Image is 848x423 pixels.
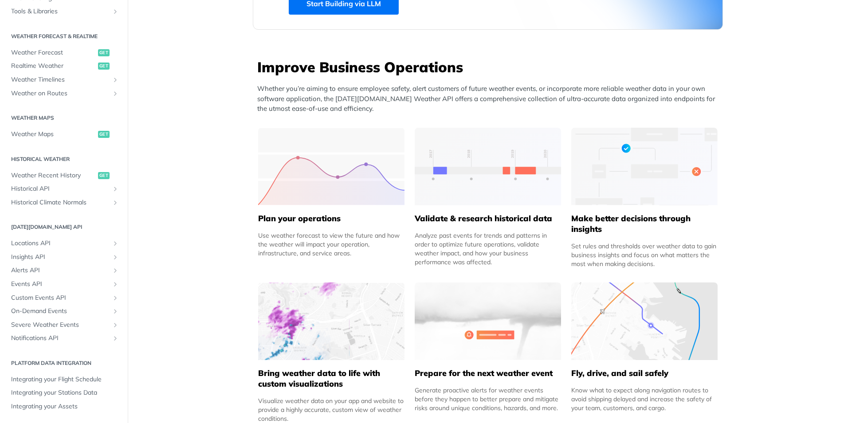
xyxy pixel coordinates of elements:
span: Tools & Libraries [11,7,110,16]
a: Integrating your Flight Schedule [7,373,121,386]
h2: Weather Maps [7,114,121,122]
img: a22d113-group-496-32x.svg [571,128,718,205]
span: get [98,172,110,179]
a: Integrating your Stations Data [7,386,121,399]
a: On-Demand EventsShow subpages for On-Demand Events [7,305,121,318]
a: Weather Recent Historyget [7,169,121,182]
span: get [98,131,110,138]
span: On-Demand Events [11,307,110,316]
div: Know what to expect along navigation routes to avoid shipping delayed and increase the safety of ... [571,386,718,412]
a: Tools & LibrariesShow subpages for Tools & Libraries [7,5,121,18]
a: Notifications APIShow subpages for Notifications API [7,332,121,345]
button: Show subpages for Tools & Libraries [112,8,119,15]
div: Generate proactive alerts for weather events before they happen to better prepare and mitigate ri... [415,386,561,412]
h2: Weather Forecast & realtime [7,32,121,40]
a: Weather Mapsget [7,128,121,141]
button: Show subpages for Locations API [112,240,119,247]
span: Notifications API [11,334,110,343]
button: Show subpages for Notifications API [112,335,119,342]
button: Show subpages for Weather on Routes [112,90,119,97]
span: Integrating your Flight Schedule [11,375,119,384]
span: Weather Timelines [11,75,110,84]
span: Realtime Weather [11,62,96,70]
span: Custom Events API [11,294,110,302]
a: Events APIShow subpages for Events API [7,278,121,291]
a: Weather Forecastget [7,46,121,59]
a: Severe Weather EventsShow subpages for Severe Weather Events [7,318,121,332]
h5: Prepare for the next weather event [415,368,561,379]
span: Weather on Routes [11,89,110,98]
button: Show subpages for On-Demand Events [112,308,119,315]
span: Alerts API [11,266,110,275]
h3: Improve Business Operations [257,57,723,77]
button: Show subpages for Severe Weather Events [112,321,119,329]
a: Historical Climate NormalsShow subpages for Historical Climate Normals [7,196,121,209]
h5: Bring weather data to life with custom visualizations [258,368,404,389]
div: Analyze past events for trends and patterns in order to optimize future operations, validate weat... [415,231,561,266]
h5: Fly, drive, and sail safely [571,368,718,379]
h2: Historical Weather [7,155,121,163]
a: Locations APIShow subpages for Locations API [7,237,121,250]
button: Show subpages for Insights API [112,254,119,261]
img: 13d7ca0-group-496-2.svg [415,128,561,205]
span: get [98,49,110,56]
h2: Platform DATA integration [7,359,121,367]
a: Alerts APIShow subpages for Alerts API [7,264,121,277]
button: Show subpages for Alerts API [112,267,119,274]
a: Historical APIShow subpages for Historical API [7,182,121,196]
div: Use weather forecast to view the future and how the weather will impact your operation, infrastru... [258,231,404,258]
h5: Validate & research historical data [415,213,561,224]
span: get [98,63,110,70]
span: Weather Recent History [11,171,96,180]
div: Set rules and thresholds over weather data to gain business insights and focus on what matters th... [571,242,718,268]
div: Visualize weather data on your app and website to provide a highly accurate, custom view of weath... [258,396,404,423]
img: 39565e8-group-4962x.svg [258,128,404,205]
button: Show subpages for Historical API [112,185,119,192]
a: Integrating your Assets [7,400,121,413]
button: Show subpages for Weather Timelines [112,76,119,83]
h5: Make better decisions through insights [571,213,718,235]
button: Show subpages for Historical Climate Normals [112,199,119,206]
span: Weather Maps [11,130,96,139]
span: Integrating your Assets [11,402,119,411]
span: Events API [11,280,110,289]
span: Severe Weather Events [11,321,110,329]
a: Realtime Weatherget [7,59,121,73]
img: 4463876-group-4982x.svg [258,282,404,360]
h5: Plan your operations [258,213,404,224]
a: Weather on RoutesShow subpages for Weather on Routes [7,87,121,100]
p: Whether you’re aiming to ensure employee safety, alert customers of future weather events, or inc... [257,84,723,114]
a: Weather TimelinesShow subpages for Weather Timelines [7,73,121,86]
span: Locations API [11,239,110,248]
h2: [DATE][DOMAIN_NAME] API [7,223,121,231]
span: Historical API [11,184,110,193]
a: Custom Events APIShow subpages for Custom Events API [7,291,121,305]
span: Insights API [11,253,110,262]
a: Insights APIShow subpages for Insights API [7,251,121,264]
img: 2c0a313-group-496-12x.svg [415,282,561,360]
button: Show subpages for Custom Events API [112,294,119,302]
button: Show subpages for Events API [112,281,119,288]
span: Integrating your Stations Data [11,388,119,397]
span: Historical Climate Normals [11,198,110,207]
img: 994b3d6-mask-group-32x.svg [571,282,718,360]
span: Weather Forecast [11,48,96,57]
